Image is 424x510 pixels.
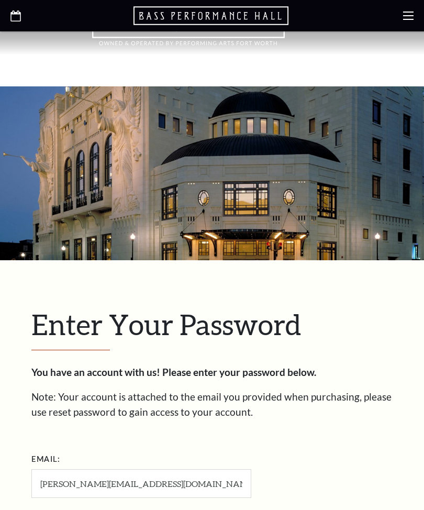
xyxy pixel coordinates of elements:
label: Email: [31,453,60,466]
strong: You have an account with us! [31,366,160,378]
input: Required [31,469,251,498]
span: Enter Your Password [31,307,301,341]
strong: Please enter your password below. [162,366,316,378]
p: Note: Your account is attached to the email you provided when purchasing, please use reset passwo... [31,390,393,419]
